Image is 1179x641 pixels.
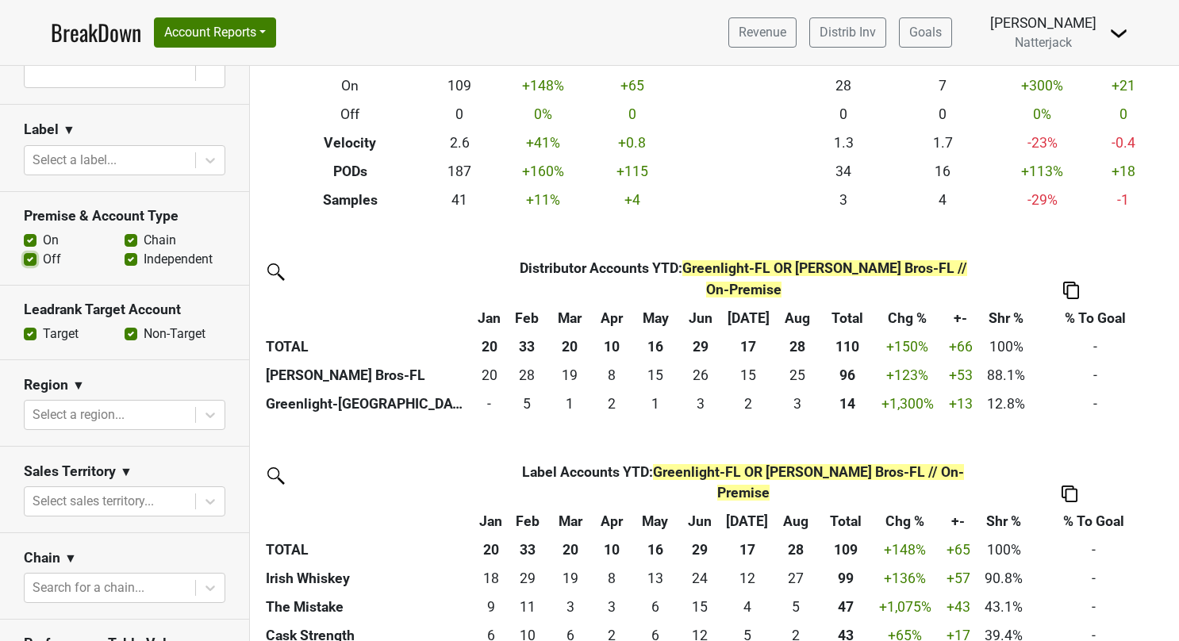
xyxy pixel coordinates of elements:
td: 5 [774,593,818,621]
td: 3 [793,186,893,214]
div: 29 [511,568,544,589]
td: 0 [593,100,671,129]
td: 28 [505,361,547,390]
th: +-: activate to sort column ascending [937,507,979,535]
div: 8 [596,568,628,589]
td: 41 [426,186,493,214]
div: 99 [822,568,869,589]
th: 29 [678,535,720,564]
div: 19 [551,365,588,386]
th: May: activate to sort column ascending [632,507,678,535]
label: Chain [144,231,176,250]
th: Jul: activate to sort column ascending [720,507,774,535]
td: 0 [1092,100,1154,129]
th: 96 [820,361,876,390]
td: 9 [474,593,507,621]
td: - [1028,564,1159,593]
td: +11 % [493,186,593,214]
td: 4 [720,593,774,621]
button: Account Reports [154,17,276,48]
div: 5 [509,393,543,414]
div: 1 [551,393,588,414]
th: Irish Whiskey [262,564,474,593]
th: Total: activate to sort column ascending [818,507,873,535]
div: 5 [778,597,815,617]
td: 8 [592,564,632,593]
td: 34 [793,157,893,186]
div: 3 [552,597,588,617]
th: Shr %: activate to sort column ascending [979,507,1028,535]
td: +65 [593,72,671,101]
th: Chg %: activate to sort column ascending [873,507,937,535]
h3: Leadrank Target Account [24,301,225,318]
span: Greenlight-FL OR [PERSON_NAME] Bros-FL // On-Premise [682,260,967,297]
th: 16 [632,535,678,564]
th: 109 [818,535,873,564]
th: 99 [818,564,873,593]
th: % To Goal: activate to sort column ascending [1028,507,1159,535]
td: 27 [774,564,818,593]
a: BreakDown [51,16,141,49]
div: 20 [477,365,502,386]
th: Shr %: activate to sort column ascending [981,304,1030,332]
th: Off [275,100,426,129]
div: 9 [478,597,504,617]
td: 0 [893,100,993,129]
div: [PERSON_NAME] [990,13,1096,33]
span: ▼ [64,549,77,568]
img: Copy to clipboard [1063,282,1079,298]
td: +148 % [493,72,593,101]
td: 29 [507,564,548,593]
td: +41 % [493,129,593,157]
th: 10 [592,535,632,564]
td: 100% [981,332,1030,361]
div: +57 [941,568,975,589]
td: - [1031,361,1161,390]
th: 20 [548,535,592,564]
th: Mar: activate to sort column ascending [548,507,592,535]
td: +113 % [993,157,1092,186]
div: 26 [683,365,718,386]
h3: Premise & Account Type [24,208,225,225]
td: 5 [505,390,547,418]
th: % To Goal: activate to sort column ascending [1031,304,1161,332]
th: Mar: activate to sort column ascending [547,304,592,332]
div: 15 [726,365,771,386]
div: 2 [596,393,628,414]
label: Target [43,324,79,344]
td: +160 % [493,157,593,186]
div: 28 [509,365,543,386]
td: 0 % [493,100,593,129]
td: 3 [775,390,820,418]
td: -23 % [993,129,1092,157]
td: 3 [679,390,722,418]
img: filter [262,462,287,487]
th: +-: activate to sort column ascending [939,304,982,332]
div: 6 [636,597,675,617]
td: 13 [632,564,678,593]
td: 0 [426,100,493,129]
label: Independent [144,250,213,269]
td: 3 [592,593,632,621]
td: 1.7 [893,129,993,157]
td: 2 [592,390,632,418]
th: 10 [592,332,632,361]
div: 12 [724,568,770,589]
th: Total: activate to sort column ascending [820,304,876,332]
td: 1 [547,390,592,418]
th: Jan: activate to sort column ascending [474,507,507,535]
th: Jan: activate to sort column ascending [473,304,505,332]
td: +4 [593,186,671,214]
th: May: activate to sort column ascending [632,304,679,332]
td: -29 % [993,186,1092,214]
th: PODs [275,157,426,186]
div: 11 [511,597,544,617]
div: 19 [552,568,588,589]
td: 28 [793,72,893,101]
th: TOTAL [262,535,474,564]
td: 26 [679,361,722,390]
div: +43 [941,597,975,617]
td: 7 [893,72,993,101]
div: 3 [683,393,718,414]
th: Distributor Accounts YTD : [505,254,981,303]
